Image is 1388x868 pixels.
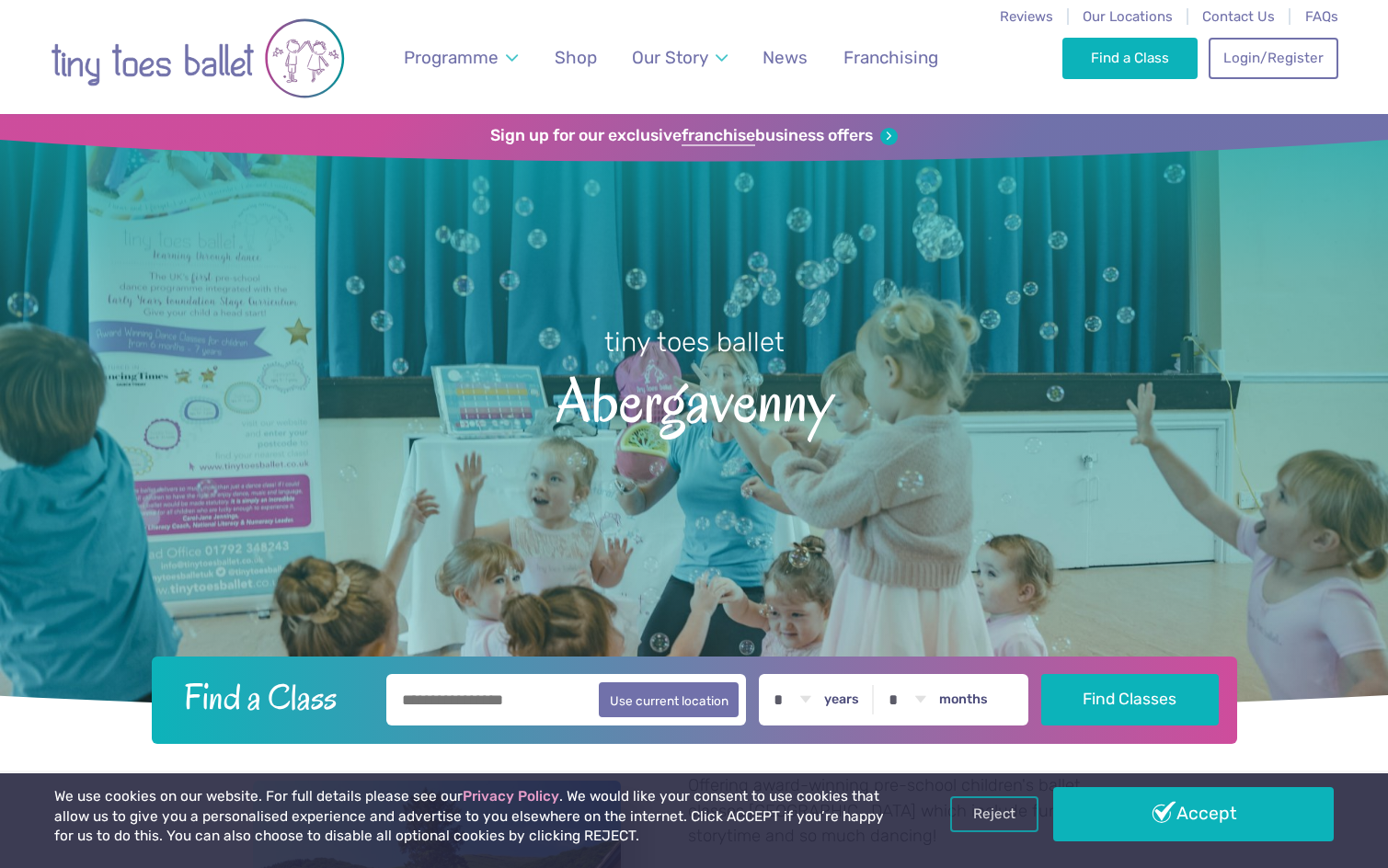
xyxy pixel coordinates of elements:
a: Sign up for our exclusivefranchisebusiness offers [490,126,898,146]
span: Abergavenny [32,360,1356,435]
h2: Find a Class [169,674,373,720]
button: Find Classes [1041,674,1219,725]
a: Privacy Policy [463,788,559,805]
span: Programme [404,47,499,68]
a: Reject [950,796,1038,831]
a: FAQs [1305,8,1338,25]
a: Reviews [1000,8,1053,25]
a: Login/Register [1209,38,1337,78]
a: Our Story [623,36,736,79]
a: News [754,36,817,79]
small: tiny toes ballet [604,326,785,358]
a: Our Locations [1083,8,1173,25]
a: Franchising [834,36,946,79]
p: We use cookies on our website. For full details please see our . We would like your consent to us... [54,787,886,847]
span: News [763,47,808,68]
span: Shop [555,47,597,68]
a: Programme [395,36,526,79]
img: tiny toes ballet [51,12,345,105]
span: Our Story [632,47,708,68]
label: months [939,691,988,708]
span: Franchising [843,47,938,68]
a: Shop [545,36,605,79]
a: Find a Class [1062,38,1198,78]
strong: franchise [682,126,755,146]
a: Accept [1053,787,1334,840]
a: Contact Us [1202,8,1275,25]
button: Use current location [599,682,740,717]
label: years [824,691,859,708]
